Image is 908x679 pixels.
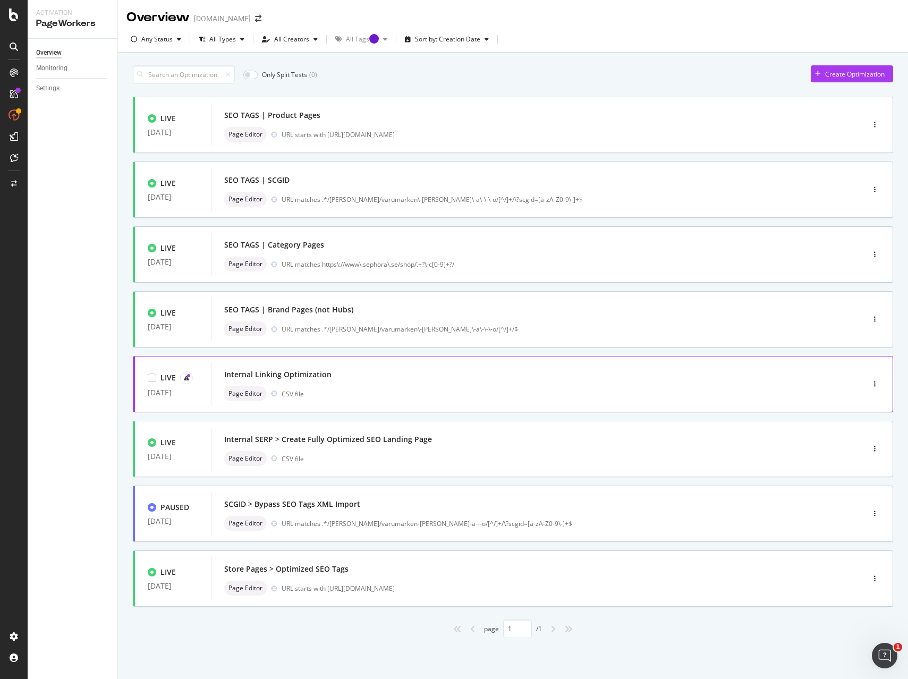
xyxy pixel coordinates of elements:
div: neutral label [224,127,267,142]
div: neutral label [224,581,267,596]
div: SCGID > Bypass SEO Tags XML Import [224,499,360,510]
div: LIVE [160,113,176,124]
span: 1 [894,643,902,651]
div: All Tags [346,36,379,43]
div: [DATE] [148,582,198,590]
div: CSV file [282,389,304,398]
span: Page Editor [228,326,262,332]
div: page / 1 [484,619,542,638]
div: Any Status [141,36,173,43]
div: Tooltip anchor [369,34,379,44]
div: neutral label [224,451,267,466]
div: [DOMAIN_NAME] [194,13,251,24]
div: Sort by: Creation Date [415,36,480,43]
button: All Creators [258,31,322,48]
a: Settings [36,83,110,94]
button: All Types [194,31,249,48]
div: SEO TAGS | Category Pages [224,240,324,250]
span: Page Editor [228,455,262,462]
div: [DATE] [148,322,198,331]
div: Internal SERP > Create Fully Optimized SEO Landing Page [224,434,432,445]
div: LIVE [160,372,176,383]
div: All Creators [274,36,309,43]
div: CSV file [282,454,304,463]
span: Page Editor [228,585,262,591]
div: URL matches .*/[PERSON_NAME]/varumarken-[PERSON_NAME]-a---o/[^/]+/\?scgid=[a-zA-Z0-9\-]+$ [282,519,819,528]
div: neutral label [224,257,267,271]
div: URL matches https\://www\.sephora\.se/shop/.+?\-c[0-9]+?/ [282,260,819,269]
div: Create Optimization [825,70,885,79]
span: Page Editor [228,261,262,267]
div: angle-right [546,621,560,638]
div: angles-left [449,621,466,638]
div: [DATE] [148,258,198,266]
button: Create Optimization [811,65,893,82]
div: URL starts with [URL][DOMAIN_NAME] [282,584,819,593]
div: arrow-right-arrow-left [255,15,261,22]
div: URL starts with [URL][DOMAIN_NAME] [282,130,819,139]
div: neutral label [224,386,267,401]
div: Overview [126,9,190,27]
div: URL matches .*/[PERSON_NAME]/varumarken\-[PERSON_NAME]\-a\-\-\-o/[^/]+/$ [282,325,819,334]
div: angle-left [466,621,480,638]
div: LIVE [160,567,176,578]
button: Sort by: Creation Date [401,31,493,48]
div: Internal Linking Optimization [224,369,332,380]
a: Monitoring [36,63,110,74]
div: LIVE [160,243,176,253]
iframe: Intercom live chat [872,643,897,668]
div: [DATE] [148,128,198,137]
div: [DATE] [148,517,198,525]
div: Monitoring [36,63,67,74]
div: SEO TAGS | SCGID [224,175,290,185]
button: Any Status [126,31,185,48]
div: Store Pages > Optimized SEO Tags [224,564,349,574]
span: Page Editor [228,131,262,138]
div: neutral label [224,192,267,207]
div: neutral label [224,321,267,336]
div: Overview [36,47,62,58]
div: Settings [36,83,60,94]
div: SEO TAGS | Product Pages [224,110,320,121]
div: [DATE] [148,193,198,201]
span: Page Editor [228,391,262,397]
div: ( 0 ) [309,70,317,79]
div: [DATE] [148,388,198,397]
div: LIVE [160,308,176,318]
div: All Types [209,36,236,43]
div: angles-right [560,621,577,638]
input: Search an Optimization [133,65,235,84]
div: Only Split Tests [262,70,307,79]
div: PAUSED [160,502,189,513]
div: URL matches .*/[PERSON_NAME]/varumarken\-[PERSON_NAME]\-a\-\-\-o/[^/]+/\?scgid=[a-zA-Z0-9\-]+$ [282,195,819,204]
div: Activation [36,9,109,18]
div: neutral label [224,516,267,531]
div: LIVE [160,178,176,189]
div: LIVE [160,437,176,448]
a: Overview [36,47,110,58]
div: SEO TAGS | Brand Pages (not Hubs) [224,304,353,315]
div: [DATE] [148,452,198,461]
div: PageWorkers [36,18,109,30]
button: All TagsTooltip anchor [331,31,392,48]
span: Page Editor [228,520,262,527]
span: Page Editor [228,196,262,202]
